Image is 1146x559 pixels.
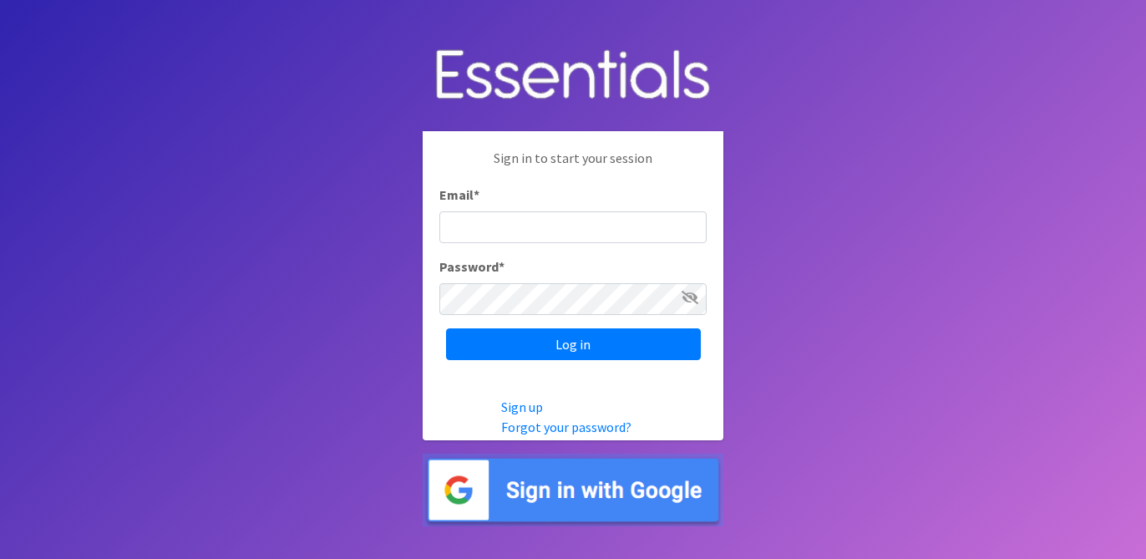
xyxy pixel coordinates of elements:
abbr: required [499,258,505,275]
input: Log in [446,328,701,360]
p: Sign in to start your session [439,148,707,185]
a: Sign up [501,399,543,415]
abbr: required [474,186,479,203]
img: Sign in with Google [423,454,723,526]
label: Email [439,185,479,205]
label: Password [439,257,505,277]
a: Forgot your password? [501,419,631,435]
img: Human Essentials [423,33,723,119]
